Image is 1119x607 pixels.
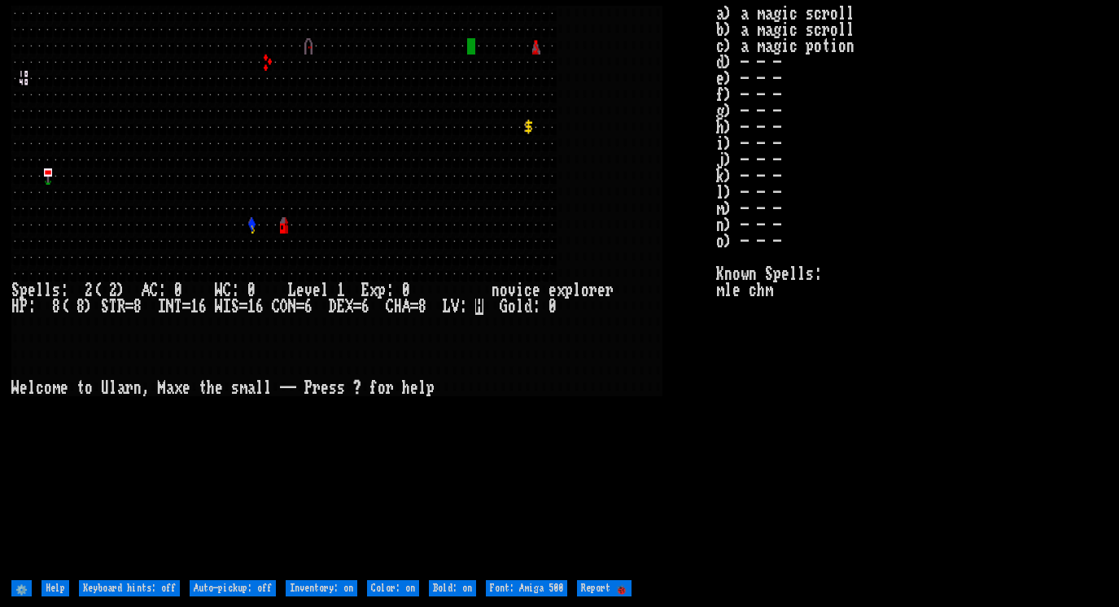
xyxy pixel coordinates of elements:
[378,282,386,299] div: p
[109,380,117,396] div: l
[36,380,44,396] div: c
[386,380,394,396] div: r
[565,282,573,299] div: p
[174,380,182,396] div: x
[394,299,402,315] div: H
[288,282,296,299] div: L
[28,299,36,315] div: :
[11,580,32,596] input: ⚙️
[36,282,44,299] div: l
[361,282,369,299] div: E
[20,380,28,396] div: e
[44,380,52,396] div: o
[524,299,532,315] div: d
[52,380,60,396] div: m
[28,380,36,396] div: l
[117,299,125,315] div: R
[549,299,557,315] div: 0
[223,299,231,315] div: I
[557,282,565,299] div: x
[386,282,394,299] div: :
[321,380,329,396] div: e
[716,6,1108,576] stats: a) a magic scroll b) a magic scroll c) a magic potion d) - - - e) - - - f) - - - g) - - - h) - - ...
[451,299,459,315] div: V
[20,299,28,315] div: P
[313,282,321,299] div: e
[508,299,516,315] div: o
[296,299,304,315] div: =
[549,282,557,299] div: e
[60,299,68,315] div: (
[101,380,109,396] div: U
[486,580,567,596] input: Font: Amiga 500
[418,380,426,396] div: l
[42,580,69,596] input: Help
[142,380,150,396] div: ,
[410,380,418,396] div: e
[516,282,524,299] div: i
[11,299,20,315] div: H
[337,282,345,299] div: 1
[190,299,199,315] div: 1
[272,299,280,315] div: C
[239,299,247,315] div: =
[361,299,369,315] div: 6
[11,282,20,299] div: S
[524,282,532,299] div: c
[207,380,215,396] div: h
[215,380,223,396] div: e
[76,380,85,396] div: t
[500,299,508,315] div: G
[313,380,321,396] div: r
[166,380,174,396] div: a
[345,299,353,315] div: X
[296,282,304,299] div: e
[158,299,166,315] div: I
[101,299,109,315] div: S
[426,380,435,396] div: p
[402,282,410,299] div: 0
[304,282,313,299] div: v
[93,282,101,299] div: (
[223,282,231,299] div: C
[85,380,93,396] div: o
[199,380,207,396] div: t
[199,299,207,315] div: 6
[532,299,540,315] div: :
[256,299,264,315] div: 6
[304,299,313,315] div: 6
[286,580,357,596] input: Inventory: on
[605,282,614,299] div: r
[378,380,386,396] div: o
[60,380,68,396] div: e
[247,380,256,396] div: a
[109,282,117,299] div: 2
[142,282,150,299] div: A
[516,299,524,315] div: l
[239,380,247,396] div: m
[337,299,345,315] div: E
[215,299,223,315] div: W
[247,299,256,315] div: 1
[475,299,483,315] mark: H
[125,299,133,315] div: =
[79,580,180,596] input: Keyboard hints: off
[288,299,296,315] div: N
[508,282,516,299] div: v
[76,299,85,315] div: 8
[369,380,378,396] div: f
[500,282,508,299] div: o
[410,299,418,315] div: =
[182,299,190,315] div: =
[353,299,361,315] div: =
[386,299,394,315] div: C
[369,282,378,299] div: x
[117,380,125,396] div: a
[231,299,239,315] div: S
[280,299,288,315] div: O
[182,380,190,396] div: e
[264,380,272,396] div: l
[85,282,93,299] div: 2
[429,580,476,596] input: Bold: on
[125,380,133,396] div: r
